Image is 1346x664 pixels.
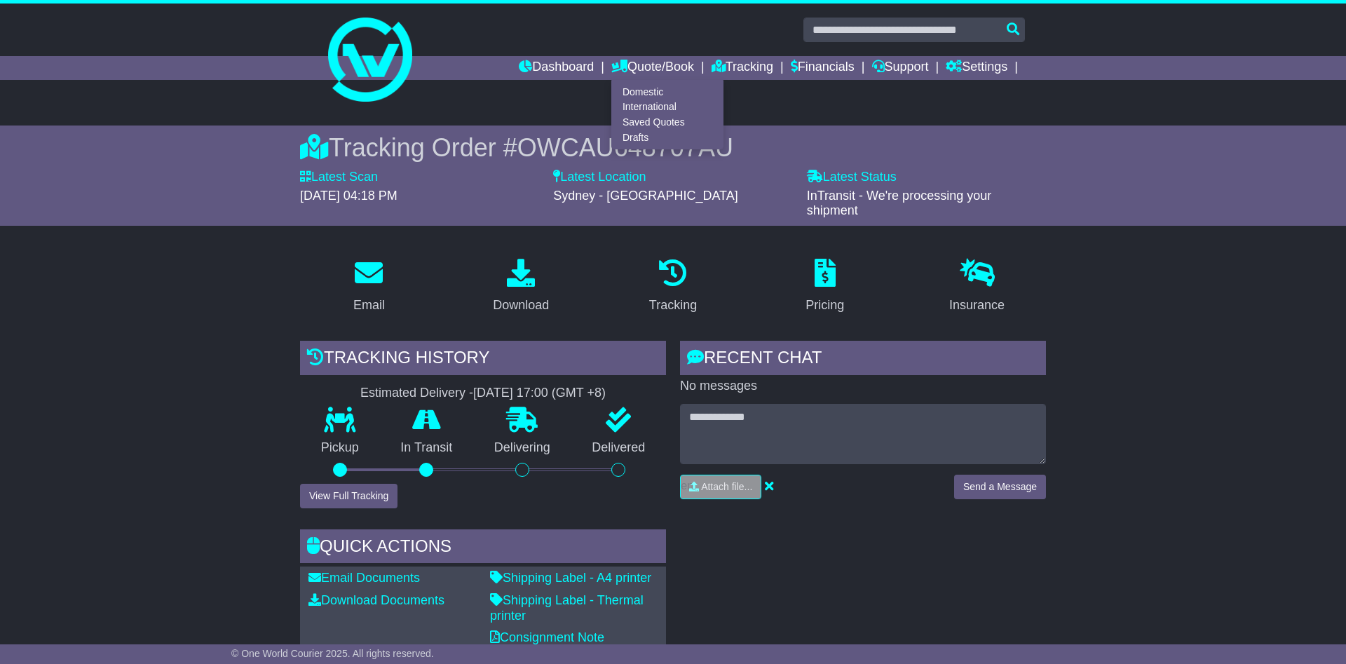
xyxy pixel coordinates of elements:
[807,170,897,185] label: Latest Status
[649,296,697,315] div: Tracking
[490,571,651,585] a: Shipping Label - A4 printer
[484,254,558,320] a: Download
[344,254,394,320] a: Email
[231,648,434,659] span: © One World Courier 2025. All rights reserved.
[300,170,378,185] label: Latest Scan
[571,440,667,456] p: Delivered
[353,296,385,315] div: Email
[300,484,397,508] button: View Full Tracking
[796,254,853,320] a: Pricing
[712,56,773,80] a: Tracking
[805,296,844,315] div: Pricing
[640,254,706,320] a: Tracking
[300,529,666,567] div: Quick Actions
[493,296,549,315] div: Download
[473,440,571,456] p: Delivering
[517,133,733,162] span: OWCAU648707AU
[680,379,1046,394] p: No messages
[946,56,1007,80] a: Settings
[300,189,397,203] span: [DATE] 04:18 PM
[807,189,992,218] span: InTransit - We're processing your shipment
[490,630,604,644] a: Consignment Note
[940,254,1014,320] a: Insurance
[300,341,666,379] div: Tracking history
[380,440,474,456] p: In Transit
[954,475,1046,499] button: Send a Message
[553,189,737,203] span: Sydney - [GEOGRAPHIC_DATA]
[612,100,723,115] a: International
[612,115,723,130] a: Saved Quotes
[612,130,723,145] a: Drafts
[680,341,1046,379] div: RECENT CHAT
[300,133,1046,163] div: Tracking Order #
[490,593,644,623] a: Shipping Label - Thermal printer
[308,571,420,585] a: Email Documents
[611,80,723,149] div: Quote/Book
[611,56,694,80] a: Quote/Book
[791,56,855,80] a: Financials
[553,170,646,185] label: Latest Location
[519,56,594,80] a: Dashboard
[612,84,723,100] a: Domestic
[949,296,1005,315] div: Insurance
[300,440,380,456] p: Pickup
[300,386,666,401] div: Estimated Delivery -
[308,593,444,607] a: Download Documents
[473,386,606,401] div: [DATE] 17:00 (GMT +8)
[872,56,929,80] a: Support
